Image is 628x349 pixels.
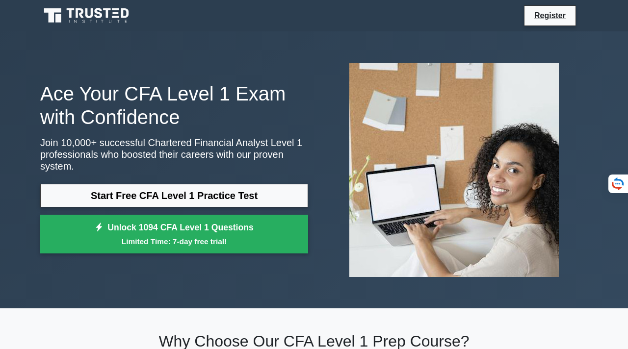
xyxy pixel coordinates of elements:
a: Register [528,9,572,22]
a: Start Free CFA Level 1 Practice Test [40,184,308,207]
h1: Ace Your CFA Level 1 Exam with Confidence [40,82,308,129]
small: Limited Time: 7-day free trial! [52,236,296,247]
p: Join 10,000+ successful Chartered Financial Analyst Level 1 professionals who boosted their caree... [40,137,308,172]
a: Unlock 1094 CFA Level 1 QuestionsLimited Time: 7-day free trial! [40,215,308,254]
